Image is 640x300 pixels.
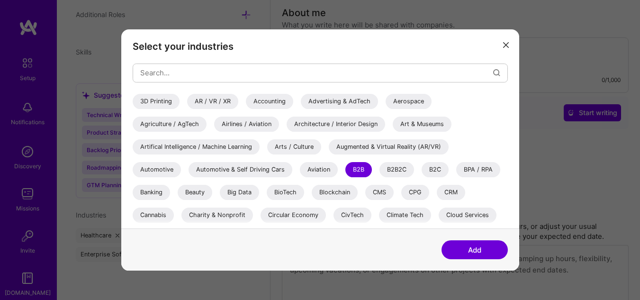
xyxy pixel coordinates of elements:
i: icon Close [503,42,509,48]
div: Art & Museums [393,117,451,132]
h3: Select your industries [133,41,508,52]
div: Cannabis [133,208,174,223]
div: B2B2C [379,162,414,177]
div: Airlines / Aviation [214,117,279,132]
div: BPA / RPA [456,162,500,177]
div: B2B [345,162,372,177]
div: AR / VR / XR [187,94,238,109]
div: Climate Tech [379,208,431,223]
div: Automotive [133,162,181,177]
div: Architecture / Interior Design [287,117,385,132]
div: Arts / Culture [267,139,321,155]
div: CPG [401,185,429,200]
div: Charity & Nonprofit [181,208,253,223]
div: Banking [133,185,170,200]
div: Advertising & AdTech [301,94,378,109]
div: Augmented & Virtual Reality (AR/VR) [329,139,449,155]
div: CivTech [334,208,371,223]
i: icon Search [493,69,500,76]
div: Circular Economy [261,208,326,223]
div: BioTech [267,185,304,200]
div: CMS [365,185,394,200]
button: Add [442,240,508,259]
div: Automotive & Self Driving Cars [189,162,292,177]
div: B2C [422,162,449,177]
div: CRM [437,185,465,200]
div: Agriculture / AgTech [133,117,207,132]
div: Big Data [220,185,259,200]
div: Blockchain [312,185,358,200]
div: Cloud Services [439,208,496,223]
div: Artifical Intelligence / Machine Learning [133,139,260,155]
div: Aerospace [386,94,432,109]
div: modal [121,29,519,271]
div: 3D Printing [133,94,180,109]
input: Search... [140,61,493,85]
div: Aviation [300,162,338,177]
div: Accounting [246,94,293,109]
div: Beauty [178,185,212,200]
